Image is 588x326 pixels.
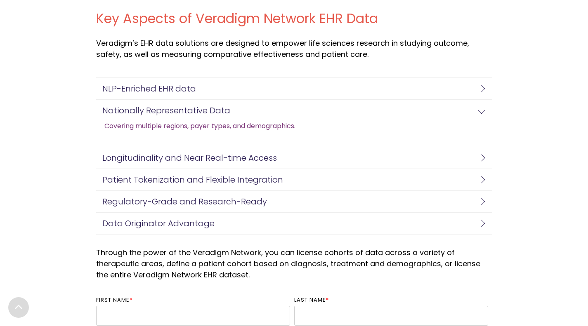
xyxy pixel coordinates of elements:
a: Longitudinality and Near Real-time Access [96,147,492,169]
a: Regulatory-Grade and Research-Ready [96,191,492,212]
h4: Regulatory-Grade and Research-Ready [102,197,482,206]
div: Navigation Menu [104,121,492,147]
h4: Data Originator Advantage [102,219,482,228]
a: Data Originator Advantage [96,213,492,234]
a: Covering multiple regions, payer types, and demographics. [104,121,295,131]
span: Key Aspects of Veradigm Network EHR Data [96,9,378,28]
h4: NLP-Enriched EHR data [102,84,482,93]
span: Last name [294,296,326,304]
h4: Longitudinality and Near Real-time Access [102,153,482,162]
a: NLP-Enriched EHR data [96,78,492,99]
span: Veradigm’s EHR data solutions are designed to empower life sciences research in studying outcome,... [96,38,469,59]
iframe: Drift Chat Widget [430,267,578,316]
a: Nationally Representative Data [96,100,492,121]
a: Patient Tokenization and Flexible Integration [96,169,492,190]
p: Through the power of the Veradigm Network, you can license cohorts of data across a variety of th... [96,247,492,280]
h4: Nationally Representative Data [102,106,482,115]
h4: Patient Tokenization and Flexible Integration [102,175,482,184]
span: First name [96,296,130,304]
